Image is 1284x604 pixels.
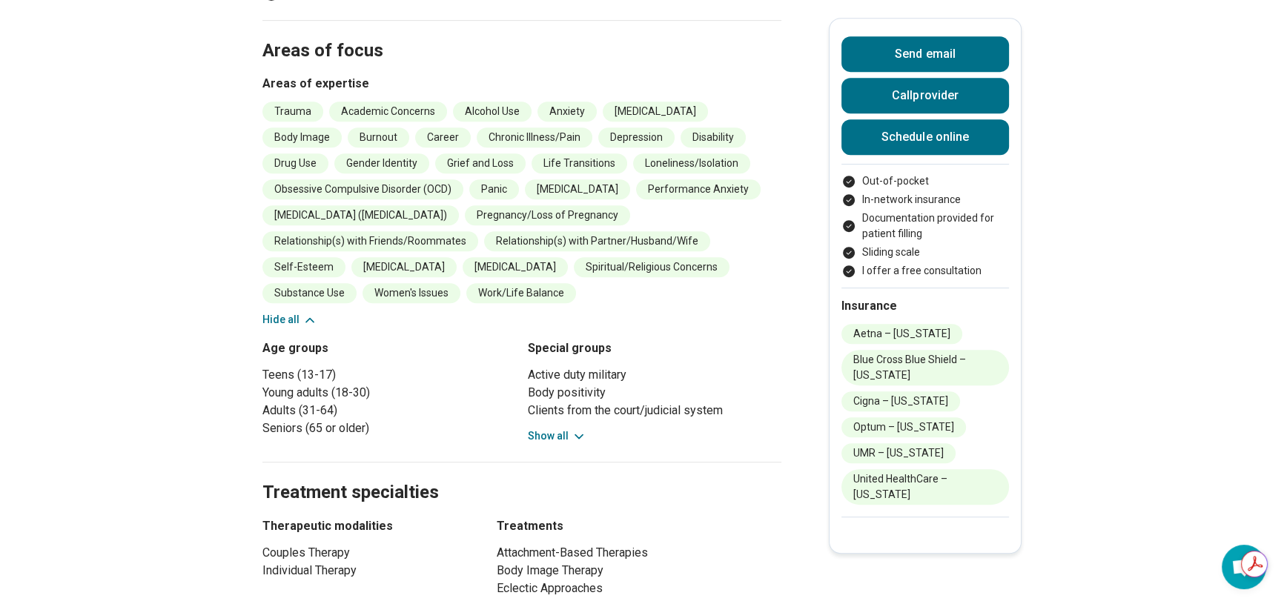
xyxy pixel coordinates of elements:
button: Hide all [262,312,317,328]
li: Young adults (18-30) [262,384,516,402]
li: [MEDICAL_DATA] [463,257,568,277]
h3: Special groups [528,339,781,357]
li: Aetna – [US_STATE] [841,324,962,344]
li: United HealthCare – [US_STATE] [841,469,1009,505]
li: Relationship(s) with Partner/Husband/Wife [484,231,710,251]
h3: Areas of expertise [262,75,781,93]
li: Women's Issues [363,283,460,303]
li: Trauma [262,102,323,122]
li: [MEDICAL_DATA] [351,257,457,277]
li: Academic Concerns [329,102,447,122]
h2: Treatment specialties [262,445,781,505]
button: Show all [528,428,586,444]
h3: Age groups [262,339,516,357]
li: Performance Anxiety [636,179,761,199]
li: Body Image [262,127,342,147]
li: [MEDICAL_DATA] [525,179,630,199]
li: Blue Cross Blue Shield – [US_STATE] [841,350,1009,385]
li: Chronic Illness/Pain [477,127,592,147]
li: Seniors (65 or older) [262,419,516,437]
li: Alcohol Use [453,102,532,122]
li: Out-of-pocket [841,173,1009,189]
li: Documentation provided for patient filling [841,210,1009,242]
li: In-network insurance [841,192,1009,208]
li: Self-Esteem [262,257,345,277]
button: Callprovider [841,78,1009,113]
li: Relationship(s) with Friends/Roommates [262,231,478,251]
li: Obsessive Compulsive Disorder (OCD) [262,179,463,199]
li: [MEDICAL_DATA] ([MEDICAL_DATA]) [262,205,459,225]
li: Work/Life Balance [466,283,576,303]
li: Cigna – [US_STATE] [841,391,960,411]
ul: Payment options [841,173,1009,279]
h3: Therapeutic modalities [262,517,470,535]
li: Life Transitions [532,153,627,173]
li: Pregnancy/Loss of Pregnancy [465,205,630,225]
li: Substance Use [262,283,357,303]
li: Anxiety [537,102,597,122]
h2: Insurance [841,297,1009,315]
li: I offer a free consultation [841,263,1009,279]
li: Loneliness/Isolation [633,153,750,173]
li: Attachment-Based Therapies [497,544,781,562]
li: Gender Identity [334,153,429,173]
li: Couples Therapy [262,544,470,562]
li: Burnout [348,127,409,147]
li: Grief and Loss [435,153,526,173]
li: Spiritual/Religious Concerns [574,257,729,277]
button: Send email [841,36,1009,72]
li: Career [415,127,471,147]
li: UMR – [US_STATE] [841,443,956,463]
li: Active duty military [528,366,781,384]
li: Clients from the court/judicial system [528,402,781,419]
a: Schedule online [841,119,1009,155]
h3: Treatments [497,517,781,535]
li: Body Image Therapy [497,562,781,580]
li: Panic [469,179,519,199]
li: Eclectic Approaches [497,580,781,597]
li: Body positivity [528,384,781,402]
li: Disability [681,127,746,147]
li: [MEDICAL_DATA] [603,102,708,122]
li: Adults (31-64) [262,402,516,419]
li: Teens (13-17) [262,366,516,384]
li: Optum – [US_STATE] [841,417,966,437]
li: Drug Use [262,153,328,173]
li: Sliding scale [841,245,1009,260]
h2: Areas of focus [262,3,781,64]
li: Individual Therapy [262,562,470,580]
div: Open chat [1222,545,1266,589]
li: Depression [598,127,675,147]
